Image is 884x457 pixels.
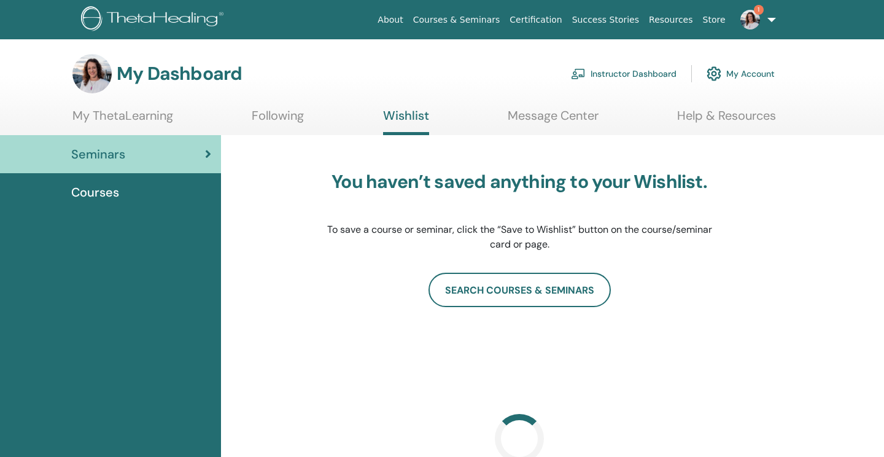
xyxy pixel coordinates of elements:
[72,108,173,132] a: My ThetaLearning
[707,60,775,87] a: My Account
[383,108,429,135] a: Wishlist
[571,60,677,87] a: Instructor Dashboard
[567,9,644,31] a: Success Stories
[81,6,228,34] img: logo.png
[754,5,764,15] span: 1
[72,54,112,93] img: default.jpg
[505,9,567,31] a: Certification
[644,9,698,31] a: Resources
[508,108,599,132] a: Message Center
[408,9,505,31] a: Courses & Seminars
[71,183,119,201] span: Courses
[373,9,408,31] a: About
[117,63,242,85] h3: My Dashboard
[698,9,731,31] a: Store
[326,222,713,252] p: To save a course or seminar, click the “Save to Wishlist” button on the course/seminar card or page.
[326,171,713,193] h3: You haven’t saved anything to your Wishlist.
[740,10,760,29] img: default.jpg
[571,68,586,79] img: chalkboard-teacher.svg
[71,145,125,163] span: Seminars
[707,63,721,84] img: cog.svg
[428,273,611,307] a: search courses & seminars
[677,108,776,132] a: Help & Resources
[252,108,304,132] a: Following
